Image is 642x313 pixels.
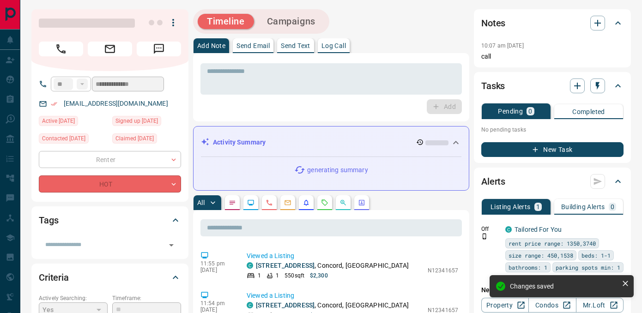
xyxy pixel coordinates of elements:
p: 1 [258,271,261,280]
p: Log Call [321,42,346,49]
div: Changes saved [510,283,618,290]
div: Tue Aug 12 2025 [112,133,181,146]
button: New Task [481,142,624,157]
p: 1 [276,271,279,280]
p: Pending [498,108,523,114]
button: Open [165,239,178,252]
p: 0 [528,108,532,114]
p: 11:54 pm [200,300,233,307]
span: Email [88,42,132,56]
p: 0 [611,204,614,210]
span: size range: 450,1538 [509,251,573,260]
p: No pending tasks [481,123,624,137]
p: $2,300 [310,271,328,280]
p: Off [481,225,500,233]
p: Listing Alerts [491,204,531,210]
h2: Criteria [39,270,69,285]
span: Signed up [DATE] [115,116,158,126]
p: Completed [572,108,605,115]
h2: Tags [39,213,58,228]
div: Alerts [481,170,624,193]
p: 550 sqft [285,271,304,280]
div: Sat Aug 09 2025 [39,133,108,146]
h2: Alerts [481,174,505,189]
p: , Concord, [GEOGRAPHIC_DATA] [256,301,409,310]
p: [DATE] [200,307,233,313]
p: Send Text [281,42,310,49]
p: 11:55 pm [200,260,233,267]
span: Contacted [DATE] [42,134,85,143]
p: Send Email [236,42,270,49]
p: , Concord, [GEOGRAPHIC_DATA] [256,261,409,271]
button: Timeline [198,14,254,29]
div: Sun Aug 17 2025 [39,116,108,129]
svg: Emails [284,199,291,206]
span: Call [39,42,83,56]
div: Notes [481,12,624,34]
p: Building Alerts [561,204,605,210]
p: 10:07 am [DATE] [481,42,524,49]
div: Criteria [39,266,181,289]
div: Tasks [481,75,624,97]
span: parking spots min: 1 [556,263,620,272]
button: Campaigns [258,14,325,29]
p: Viewed a Listing [247,251,458,261]
svg: Opportunities [339,199,347,206]
svg: Agent Actions [358,199,365,206]
a: Property [481,298,529,313]
div: condos.ca [505,226,512,233]
span: Claimed [DATE] [115,134,154,143]
a: [EMAIL_ADDRESS][DOMAIN_NAME] [64,100,168,107]
p: Activity Summary [213,138,266,147]
svg: Requests [321,199,328,206]
p: N12341657 [428,266,458,275]
h2: Notes [481,16,505,30]
p: New Alert: [481,285,624,295]
p: All [197,199,205,206]
svg: Calls [266,199,273,206]
svg: Lead Browsing Activity [247,199,254,206]
svg: Email Verified [51,101,57,107]
div: Renter [39,151,181,168]
div: Activity Summary [201,134,461,151]
div: Thu Jul 31 2025 [112,116,181,129]
p: 1 [536,204,540,210]
p: call [481,52,624,61]
span: Active [DATE] [42,116,75,126]
p: [DATE] [200,267,233,273]
a: [STREET_ADDRESS] [256,262,315,269]
div: HOT [39,175,181,193]
span: beds: 1-1 [581,251,611,260]
svg: Listing Alerts [303,199,310,206]
p: Add Note [197,42,225,49]
a: [STREET_ADDRESS] [256,301,315,309]
span: bathrooms: 1 [509,263,547,272]
p: Actively Searching: [39,294,108,302]
span: rent price range: 1350,3740 [509,239,596,248]
div: condos.ca [247,262,253,269]
span: Message [137,42,181,56]
svg: Notes [229,199,236,206]
p: Timeframe: [112,294,181,302]
svg: Push Notification Only [481,233,488,240]
a: Tailored For You [515,226,562,233]
div: Tags [39,209,181,231]
p: generating summary [307,165,368,175]
p: Viewed a Listing [247,291,458,301]
div: condos.ca [247,302,253,308]
h2: Tasks [481,78,505,93]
